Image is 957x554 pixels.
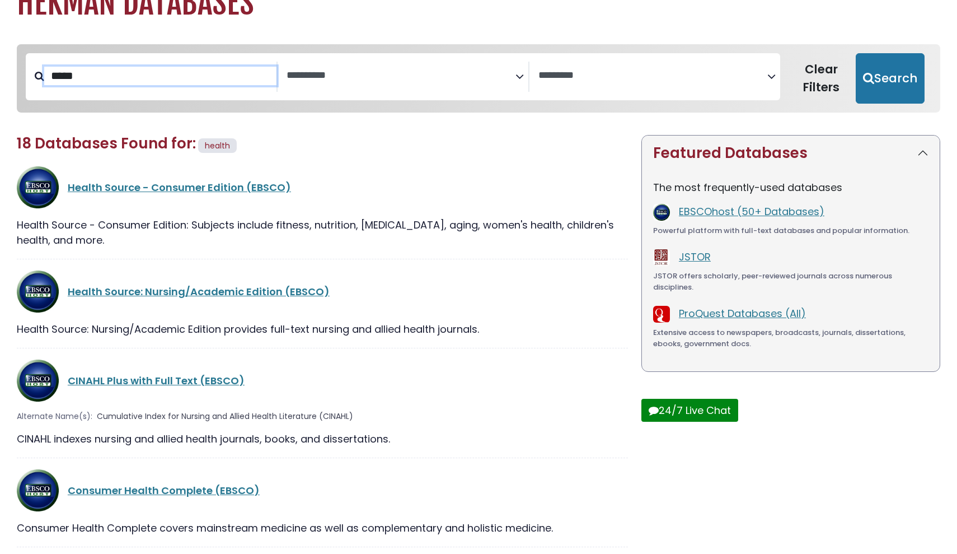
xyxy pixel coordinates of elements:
[856,53,925,104] button: Submit for Search Results
[97,411,353,422] span: Cumulative Index for Nursing and Allied Health Literature (CINAHL)
[679,204,824,218] a: EBSCOhost (50+ Databases)
[787,53,856,104] button: Clear Filters
[653,271,928,292] div: JSTOR offers scholarly, peer-reviewed journals across numerous disciplines.
[642,136,940,171] button: Featured Databases
[68,180,291,194] a: Health Source - Consumer Edition (EBSCO)
[44,67,276,85] input: Search database by title or keyword
[641,399,738,422] button: 24/7 Live Chat
[205,140,230,151] span: health
[17,44,940,113] nav: Search filters
[653,180,928,195] p: The most frequently-used databases
[17,217,628,248] div: Health Source - Consumer Edition: Subjects include fitness, nutrition, [MEDICAL_DATA], aging, wom...
[17,520,628,536] div: Consumer Health Complete covers mainstream medicine as well as complementary and holistic medicine.
[653,225,928,236] div: Powerful platform with full-text databases and popular information.
[679,250,711,264] a: JSTOR
[68,483,260,497] a: Consumer Health Complete (EBSCO)
[287,70,515,82] textarea: Search
[17,411,92,422] span: Alternate Name(s):
[17,322,628,337] div: Health Source: Nursing/Academic Edition provides full-text nursing and allied health journals.
[679,306,806,320] a: ProQuest Databases (All)
[17,431,628,446] div: CINAHL indexes nursing and allied health journals, books, and dissertations.
[653,327,928,349] div: Extensive access to newspapers, broadcasts, journals, dissertations, ebooks, government docs.
[538,70,767,82] textarea: Search
[68,374,245,388] a: CINAHL Plus with Full Text (EBSCO)
[68,285,330,299] a: Health Source: Nursing/Academic Edition (EBSCO)
[17,133,196,153] span: 18 Databases Found for:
